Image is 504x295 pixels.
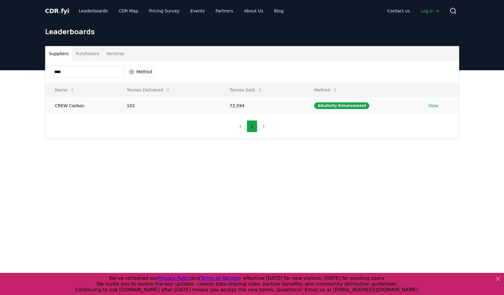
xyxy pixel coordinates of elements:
[416,5,444,16] a: Log in
[220,97,305,114] td: 72,594
[421,8,440,14] span: Log in
[428,103,438,109] a: View
[45,27,459,36] h1: Leaderboards
[45,7,69,15] span: CDR fyi
[74,5,288,16] nav: Main
[269,5,288,16] a: Blog
[45,46,72,61] button: Suppliers
[144,5,184,16] a: Pricing Survey
[103,46,128,61] button: Services
[239,5,268,16] a: About Us
[314,102,369,109] div: Alkalinity Enhancement
[309,84,342,96] button: Method
[117,97,220,114] td: 102
[74,5,113,16] a: Leaderboards
[247,120,257,132] button: 1
[114,5,143,16] a: CDR Map
[45,7,69,15] a: CDR.fyi
[125,67,156,77] button: Method
[382,5,444,16] nav: Main
[211,5,238,16] a: Partners
[45,97,117,114] td: CREW Carbon
[186,5,209,16] a: Events
[225,84,267,96] button: Tonnes Sold
[72,46,103,61] button: Purchasers
[382,5,415,16] a: Contact us
[50,84,80,96] button: Name
[122,84,175,96] button: Tonnes Delivered
[59,7,61,15] span: .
